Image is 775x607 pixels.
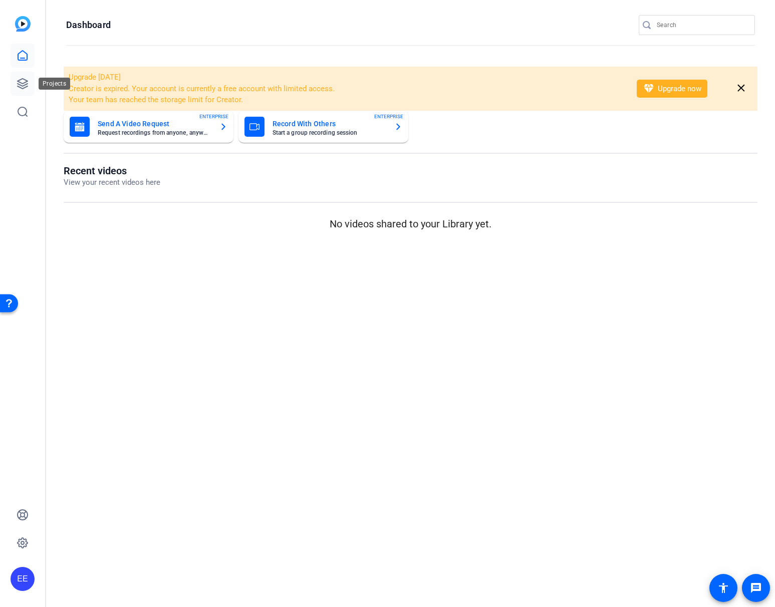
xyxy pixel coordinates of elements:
button: Send A Video RequestRequest recordings from anyone, anywhereENTERPRISE [64,111,233,143]
mat-icon: diamond [643,83,655,95]
li: Your team has reached the storage limit for Creator. [69,94,624,106]
li: Creator is expired. Your account is currently a free account with limited access. [69,83,624,95]
mat-icon: close [735,82,747,95]
mat-card-title: Send A Video Request [98,118,211,130]
div: EE [11,567,35,591]
span: Upgrade [DATE] [69,73,121,82]
mat-card-title: Record With Others [273,118,386,130]
div: Projects [39,78,70,90]
button: Record With OthersStart a group recording sessionENTERPRISE [238,111,408,143]
img: blue-gradient.svg [15,16,31,32]
h1: Recent videos [64,165,160,177]
p: View your recent videos here [64,177,160,188]
button: Upgrade now [637,80,707,98]
span: ENTERPRISE [199,113,228,120]
mat-icon: message [750,582,762,594]
mat-icon: accessibility [717,582,729,594]
h1: Dashboard [66,19,111,31]
p: No videos shared to your Library yet. [64,216,757,231]
input: Search [657,19,747,31]
mat-card-subtitle: Start a group recording session [273,130,386,136]
span: ENTERPRISE [374,113,403,120]
mat-card-subtitle: Request recordings from anyone, anywhere [98,130,211,136]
